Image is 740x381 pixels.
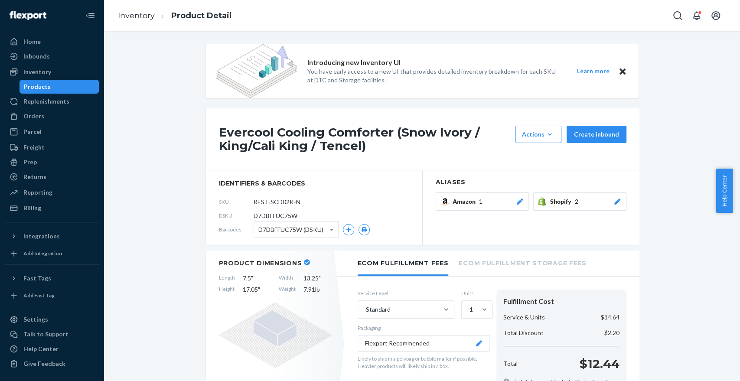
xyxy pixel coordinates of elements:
[5,140,99,154] a: Freight
[479,197,482,206] span: 1
[503,329,544,337] p: Total Discount
[23,37,41,46] div: Home
[20,80,99,94] a: Products
[23,188,52,197] div: Reporting
[5,289,99,303] a: Add Fast Tag
[716,169,733,213] button: Help Center
[23,274,51,283] div: Fast Tags
[303,274,332,283] span: 13.25
[23,52,50,61] div: Inbounds
[617,66,628,77] button: Close
[515,126,561,143] button: Actions
[24,82,51,91] div: Products
[251,274,253,282] span: "
[23,204,41,212] div: Billing
[23,68,51,76] div: Inventory
[669,7,686,24] button: Open Search Box
[522,130,555,139] div: Actions
[219,126,511,153] h1: Evercool Cooling Comforter (Snow Ivory / King/Cali King / Tencel)
[503,296,619,306] div: Fulfillment Cost
[358,290,454,297] label: Service Level
[219,285,235,294] span: Height
[358,355,489,370] p: Likely to ship in a polybag or bubble mailer if possible. Heavier products will likely ship in a ...
[503,313,545,322] p: Service & Units
[358,335,489,352] button: Flexport Recommended
[5,247,99,261] a: Add Integration
[550,197,575,206] span: Shopify
[219,259,302,267] h2: Product Dimensions
[366,305,391,314] div: Standard
[5,313,99,326] a: Settings
[572,66,615,77] button: Learn more
[707,7,724,24] button: Open account menu
[575,197,578,206] span: 2
[23,250,62,257] div: Add Integration
[688,7,705,24] button: Open notifications
[5,327,99,341] a: Talk to Support
[358,324,489,332] p: Packaging
[358,251,449,276] li: Ecom Fulfillment Fees
[365,305,366,314] input: Standard
[453,197,479,206] span: Amazon
[279,274,296,283] span: Width
[503,359,518,368] p: Total
[219,226,254,233] span: Barcodes
[601,313,619,322] p: $14.64
[254,212,297,220] span: D7DBFFUC75W
[243,274,271,283] span: 7.5
[5,186,99,199] a: Reporting
[118,11,155,20] a: Inventory
[243,285,271,294] span: 17.05
[602,329,619,337] p: -$2.20
[219,274,235,283] span: Length
[5,170,99,184] a: Returns
[461,290,489,297] label: Units
[5,357,99,371] button: Give Feedback
[23,359,65,368] div: Give Feedback
[23,158,37,166] div: Prep
[5,229,99,243] button: Integrations
[10,11,46,20] img: Flexport logo
[5,271,99,285] button: Fast Tags
[258,222,323,237] span: D7DBFFUC75W (DSKU)
[580,355,619,372] p: $12.44
[5,109,99,123] a: Orders
[23,173,46,181] div: Returns
[111,3,238,29] ol: breadcrumbs
[307,67,561,85] p: You have early access to a new UI that provides detailed inventory breakdown for each SKU at DTC ...
[23,143,45,152] div: Freight
[81,7,99,24] button: Close Navigation
[5,35,99,49] a: Home
[5,201,99,215] a: Billing
[469,305,469,314] input: 1
[5,94,99,108] a: Replenishments
[23,97,69,106] div: Replenishments
[533,192,626,211] button: Shopify2
[23,232,60,241] div: Integrations
[319,274,321,282] span: "
[23,127,42,136] div: Parcel
[469,305,473,314] div: 1
[171,11,231,20] a: Product Detail
[5,49,99,63] a: Inbounds
[303,285,332,294] span: 7.91 lb
[436,192,529,211] button: Amazon1
[436,179,626,186] h2: Aliases
[5,342,99,356] a: Help Center
[258,286,260,293] span: "
[5,155,99,169] a: Prep
[216,44,297,98] img: new-reports-banner-icon.82668bd98b6a51aee86340f2a7b77ae3.png
[279,285,296,294] span: Weight
[23,292,55,299] div: Add Fast Tag
[23,345,59,353] div: Help Center
[5,65,99,79] a: Inventory
[23,315,48,324] div: Settings
[459,251,586,274] li: Ecom Fulfillment Storage Fees
[219,212,254,219] span: DSKU
[307,58,401,68] p: Introducing new Inventory UI
[23,330,68,339] div: Talk to Support
[567,126,626,143] button: Create inbound
[23,112,44,120] div: Orders
[219,179,409,188] span: identifiers & barcodes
